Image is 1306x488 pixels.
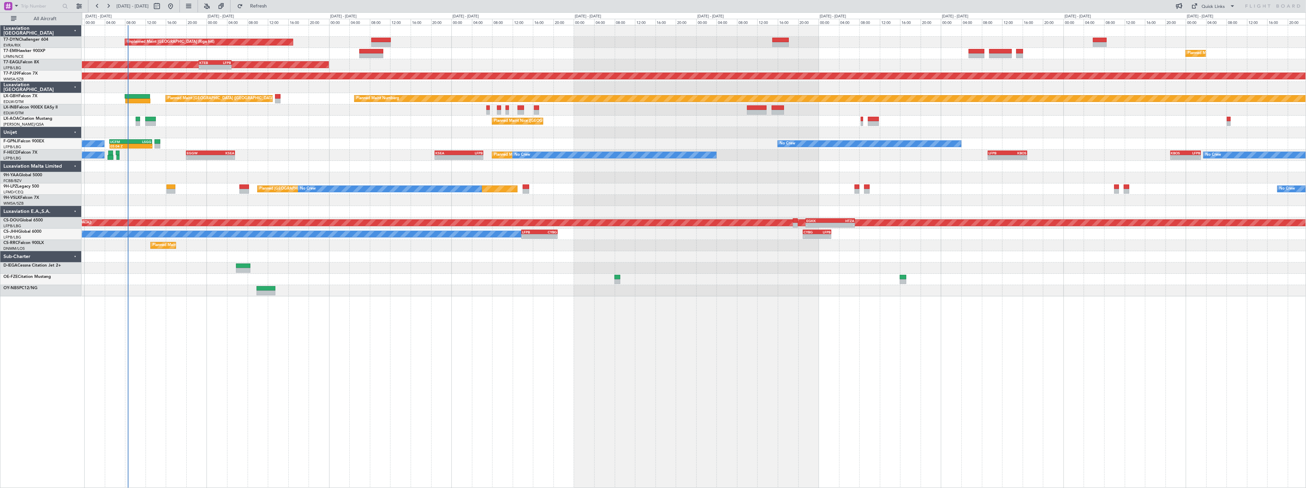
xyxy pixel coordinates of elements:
[492,19,513,25] div: 08:00
[3,178,22,183] a: FCBB/BZV
[3,151,37,155] a: F-HECDFalcon 7X
[1188,1,1239,12] button: Quick Links
[3,49,17,53] span: T7-EMI
[817,234,831,239] div: -
[3,173,42,177] a: 9H-YAAGlobal 5000
[459,155,483,159] div: -
[494,116,570,126] div: Planned Maint Nice ([GEOGRAPHIC_DATA])
[988,155,1007,159] div: -
[635,19,656,25] div: 12:00
[1185,151,1200,155] div: LFPB
[696,19,717,25] div: 00:00
[300,184,316,194] div: No Crew
[3,196,20,200] span: 9H-VSLK
[1166,19,1186,25] div: 20:00
[522,230,539,234] div: LFPB
[982,19,1003,25] div: 08:00
[3,184,17,189] span: 9H-LPZ
[3,201,24,206] a: WMSA/SZB
[3,241,44,245] a: CS-RRCFalcon 900LX
[411,19,431,25] div: 16:00
[110,140,130,144] div: UCFM
[778,19,798,25] div: 16:00
[961,19,982,25] div: 04:00
[390,19,411,25] div: 12:00
[3,117,52,121] a: LX-AOACitation Mustang
[806,223,830,227] div: -
[215,61,231,65] div: LFPB
[780,139,795,149] div: No Crew
[539,234,557,239] div: -
[330,14,357,20] div: [DATE] - [DATE]
[3,196,39,200] a: 9H-VSLKFalcon 7X
[215,65,231,69] div: -
[522,234,539,239] div: -
[435,151,459,155] div: KSEA
[199,61,215,65] div: KTEB
[3,230,41,234] a: CS-JHHGlobal 6000
[186,19,207,25] div: 20:00
[757,19,778,25] div: 12:00
[3,38,19,42] span: T7-DYN
[1185,155,1200,159] div: -
[370,19,390,25] div: 08:00
[830,223,854,227] div: -
[1202,3,1225,10] div: Quick Links
[1125,19,1145,25] div: 12:00
[1247,19,1268,25] div: 12:00
[3,246,25,251] a: DNMM/LOS
[127,37,214,47] div: Unplanned Maint [GEOGRAPHIC_DATA] (Riga Intl)
[1205,150,1221,160] div: No Crew
[268,19,288,25] div: 12:00
[125,19,146,25] div: 08:00
[1206,19,1227,25] div: 04:00
[431,19,452,25] div: 20:00
[3,264,61,268] a: D-IEGACessna Citation Jet 2+
[819,19,839,25] div: 00:00
[3,49,45,53] a: T7-EMIHawker 900XP
[167,93,275,104] div: Planned Maint [GEOGRAPHIC_DATA] ([GEOGRAPHIC_DATA])
[3,99,24,104] a: EDLW/DTM
[3,286,19,290] span: OY-NBS
[1002,19,1023,25] div: 12:00
[3,275,51,279] a: OE-FZECitation Mustang
[3,60,39,64] a: T7-EAGLFalcon 8X
[988,151,1007,155] div: LFPB
[1084,19,1104,25] div: 04:00
[533,19,554,25] div: 16:00
[435,155,459,159] div: -
[3,218,20,222] span: CS-DOU
[3,241,18,245] span: CS-RRC
[880,19,900,25] div: 12:00
[3,117,19,121] span: LX-AOA
[3,218,43,222] a: CS-DOUGlobal 6500
[3,235,21,240] a: LFPB/LBG
[3,173,19,177] span: 9H-YAA
[451,19,472,25] div: 00:00
[514,150,530,160] div: No Crew
[1171,155,1186,159] div: -
[737,19,758,25] div: 08:00
[3,43,21,48] a: EVRA/RIX
[3,65,21,70] a: LFPB/LBG
[717,19,737,25] div: 04:00
[3,184,39,189] a: 9H-LPZLegacy 500
[356,93,399,104] div: Planned Maint Nurnberg
[859,19,880,25] div: 08:00
[804,230,817,234] div: CYBG
[3,144,21,150] a: LFPB/LBG
[227,19,248,25] div: 04:00
[1145,19,1166,25] div: 16:00
[830,219,854,223] div: HTZA
[152,240,260,251] div: Planned Maint [GEOGRAPHIC_DATA] ([GEOGRAPHIC_DATA])
[116,3,149,9] span: [DATE] - [DATE]
[349,19,370,25] div: 04:00
[3,139,44,143] a: F-GPNJFalcon 900EX
[1279,184,1295,194] div: No Crew
[288,19,309,25] div: 16:00
[3,54,24,59] a: LFMN/NCE
[187,155,211,159] div: -
[166,19,186,25] div: 16:00
[3,105,17,110] span: LX-INB
[1171,151,1186,155] div: KBOS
